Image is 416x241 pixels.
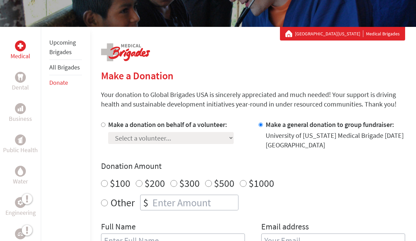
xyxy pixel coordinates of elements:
[5,208,36,218] p: Engineering
[18,232,23,236] img: Legal Empowerment
[140,195,151,210] div: $
[295,30,363,37] a: [GEOGRAPHIC_DATA][US_STATE]
[12,83,29,92] p: Dental
[49,38,76,56] a: Upcoming Brigades
[9,114,32,124] p: Business
[101,43,150,61] img: logo-medical.png
[9,103,32,124] a: BusinessBusiness
[49,60,82,75] li: All Brigades
[266,131,405,150] div: University of [US_STATE] Medical Brigade [DATE] [GEOGRAPHIC_DATA]
[15,228,26,239] div: Legal Empowerment
[101,90,405,109] p: Your donation to Global Brigades USA is sincerely appreciated and much needed! Your support is dr...
[145,177,165,190] label: $200
[266,120,394,129] label: Make a general donation to group fundraiser:
[261,221,309,234] label: Email address
[111,195,135,210] label: Other
[15,197,26,208] div: Engineering
[108,120,227,129] label: Make a donation on behalf of a volunteer:
[285,30,400,37] div: Medical Brigades
[15,166,26,177] div: Water
[15,41,26,51] div: Medical
[15,134,26,145] div: Public Health
[249,177,274,190] label: $1000
[13,166,28,186] a: WaterWater
[179,177,200,190] label: $300
[12,72,29,92] a: DentalDental
[101,221,136,234] label: Full Name
[110,177,130,190] label: $100
[101,161,405,172] h4: Donation Amount
[49,35,82,60] li: Upcoming Brigades
[18,43,23,49] img: Medical
[3,134,38,155] a: Public HealthPublic Health
[3,145,38,155] p: Public Health
[49,79,68,86] a: Donate
[214,177,234,190] label: $500
[18,167,23,175] img: Water
[5,197,36,218] a: EngineeringEngineering
[15,72,26,83] div: Dental
[18,106,23,111] img: Business
[18,74,23,80] img: Dental
[49,75,82,90] li: Donate
[151,195,238,210] input: Enter Amount
[101,69,405,82] h2: Make a Donation
[11,41,30,61] a: MedicalMedical
[15,103,26,114] div: Business
[49,63,80,71] a: All Brigades
[11,51,30,61] p: Medical
[18,136,23,143] img: Public Health
[18,200,23,205] img: Engineering
[13,177,28,186] p: Water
